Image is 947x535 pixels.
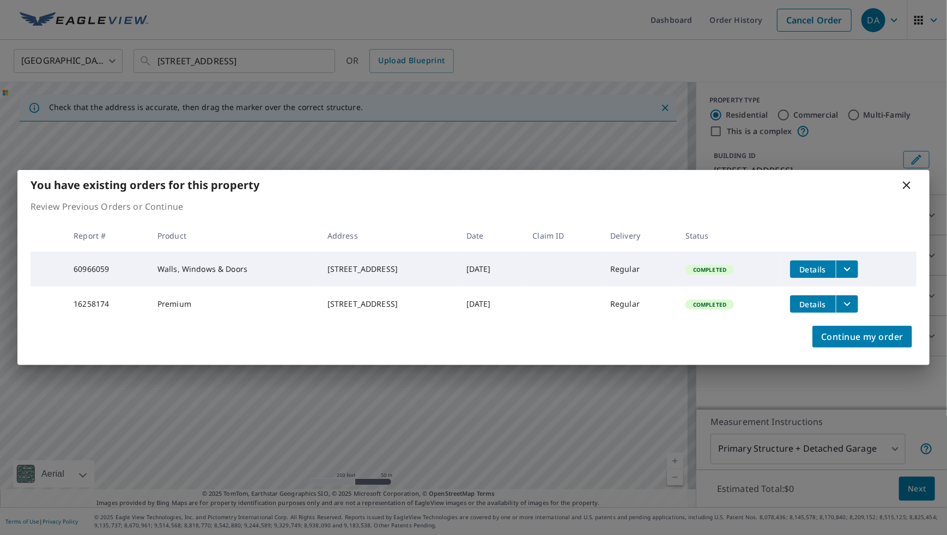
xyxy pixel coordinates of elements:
td: [DATE] [458,287,524,321]
div: [STREET_ADDRESS] [327,264,449,275]
th: Address [319,220,458,252]
button: filesDropdownBtn-16258174 [836,295,858,313]
th: Status [677,220,781,252]
th: Delivery [602,220,677,252]
th: Claim ID [524,220,602,252]
td: [DATE] [458,252,524,287]
td: Premium [149,287,319,321]
button: detailsBtn-16258174 [790,295,836,313]
b: You have existing orders for this property [31,178,259,192]
th: Product [149,220,319,252]
span: Completed [687,266,733,273]
td: 16258174 [65,287,149,321]
span: Details [797,299,829,309]
div: [STREET_ADDRESS] [327,299,449,309]
th: Report # [65,220,149,252]
td: 60966059 [65,252,149,287]
button: Continue my order [812,326,912,348]
span: Completed [687,301,733,308]
td: Regular [602,252,677,287]
button: filesDropdownBtn-60966059 [836,260,858,278]
td: Walls, Windows & Doors [149,252,319,287]
p: Review Previous Orders or Continue [31,200,916,213]
span: Details [797,264,829,275]
span: Continue my order [821,329,903,344]
button: detailsBtn-60966059 [790,260,836,278]
td: Regular [602,287,677,321]
th: Date [458,220,524,252]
